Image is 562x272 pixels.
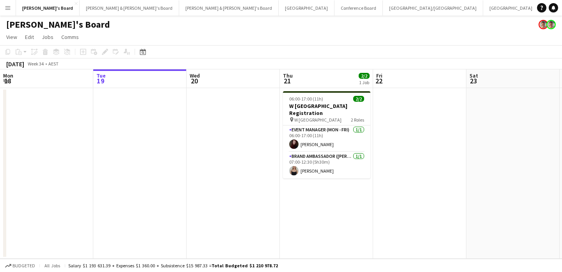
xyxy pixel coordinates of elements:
[26,61,45,67] span: Week 34
[283,91,370,178] app-job-card: 06:00-17:00 (11h)2/2W [GEOGRAPHIC_DATA] Registration W [GEOGRAPHIC_DATA]2 RolesEvent Manager (Mon...
[383,0,483,16] button: [GEOGRAPHIC_DATA]/[GEOGRAPHIC_DATA]
[283,102,370,117] h3: W [GEOGRAPHIC_DATA] Registration
[283,152,370,178] app-card-role: Brand Ambassador ([PERSON_NAME])1/107:00-12:30 (5h30m)[PERSON_NAME]
[483,0,539,16] button: [GEOGRAPHIC_DATA]
[6,34,17,41] span: View
[80,0,179,16] button: [PERSON_NAME] & [PERSON_NAME]'s Board
[376,72,382,79] span: Fri
[96,72,106,79] span: Tue
[212,263,278,268] span: Total Budgeted $1 210 978.72
[68,263,278,268] div: Salary $1 193 631.39 + Expenses $1 360.00 + Subsistence $15 987.33 =
[189,76,200,85] span: 20
[12,263,35,268] span: Budgeted
[43,263,62,268] span: All jobs
[539,20,548,29] app-user-avatar: Victoria Hunt
[25,34,34,41] span: Edit
[375,76,382,85] span: 22
[42,34,53,41] span: Jobs
[353,96,364,102] span: 2/2
[190,72,200,79] span: Wed
[294,117,341,123] span: W [GEOGRAPHIC_DATA]
[179,0,279,16] button: [PERSON_NAME] & [PERSON_NAME]'s Board
[3,72,13,79] span: Mon
[3,32,20,42] a: View
[283,72,293,79] span: Thu
[58,32,82,42] a: Comms
[6,19,110,30] h1: [PERSON_NAME]'s Board
[22,32,37,42] a: Edit
[279,0,334,16] button: [GEOGRAPHIC_DATA]
[283,125,370,152] app-card-role: Event Manager (Mon - Fri)1/106:00-17:00 (11h)[PERSON_NAME]
[351,117,364,123] span: 2 Roles
[468,76,478,85] span: 23
[39,32,57,42] a: Jobs
[359,73,370,79] span: 2/2
[359,79,369,85] div: 1 Job
[470,72,478,79] span: Sat
[2,76,13,85] span: 18
[289,96,323,102] span: 06:00-17:00 (11h)
[16,0,80,16] button: [PERSON_NAME]'s Board
[4,261,36,270] button: Budgeted
[95,76,106,85] span: 19
[48,61,59,67] div: AEST
[6,60,24,68] div: [DATE]
[546,20,556,29] app-user-avatar: Victoria Hunt
[61,34,79,41] span: Comms
[334,0,383,16] button: Conference Board
[282,76,293,85] span: 21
